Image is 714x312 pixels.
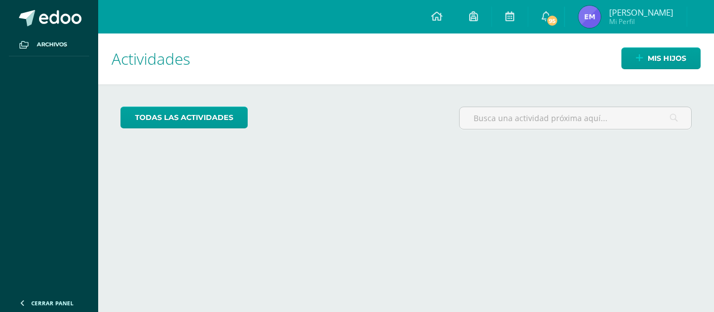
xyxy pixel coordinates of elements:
[546,15,558,27] span: 95
[120,107,248,128] a: todas las Actividades
[609,17,673,26] span: Mi Perfil
[9,33,89,56] a: Archivos
[37,40,67,49] span: Archivos
[609,7,673,18] span: [PERSON_NAME]
[621,47,701,69] a: Mis hijos
[112,33,701,84] h1: Actividades
[578,6,601,28] img: 328c7fac29e90a9ed1b90325c0dc9cde.png
[460,107,691,129] input: Busca una actividad próxima aquí...
[31,299,74,307] span: Cerrar panel
[648,48,686,69] span: Mis hijos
